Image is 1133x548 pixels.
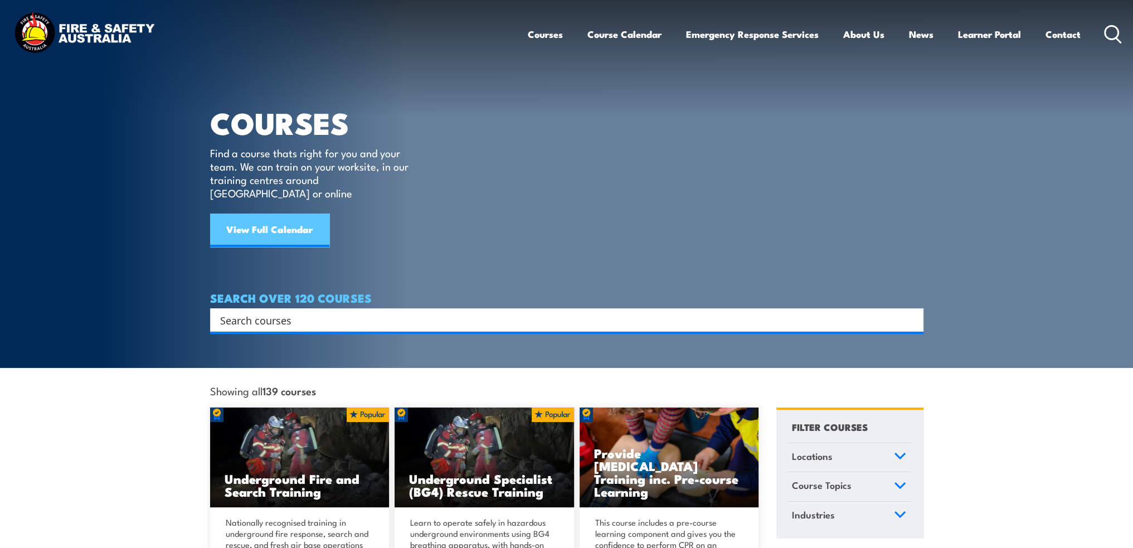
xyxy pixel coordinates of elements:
[792,419,868,434] h4: FILTER COURSES
[210,385,316,396] span: Showing all
[792,449,833,464] span: Locations
[686,20,819,49] a: Emergency Response Services
[210,408,390,508] img: Underground mine rescue
[787,502,911,531] a: Industries
[909,20,933,49] a: News
[792,507,835,522] span: Industries
[594,447,745,498] h3: Provide [MEDICAL_DATA] Training inc. Pre-course Learning
[222,312,901,328] form: Search form
[787,443,911,472] a: Locations
[395,408,574,508] a: Underground Specialist (BG4) Rescue Training
[904,312,920,328] button: Search magnifier button
[1046,20,1081,49] a: Contact
[210,109,425,135] h1: COURSES
[958,20,1021,49] a: Learner Portal
[787,472,911,501] a: Course Topics
[580,408,759,508] img: Low Voltage Rescue and Provide CPR
[843,20,884,49] a: About Us
[210,214,329,247] a: View Full Calendar
[262,383,316,398] strong: 139 courses
[210,292,923,304] h4: SEARCH OVER 120 COURSES
[580,408,759,508] a: Provide [MEDICAL_DATA] Training inc. Pre-course Learning
[225,472,375,498] h3: Underground Fire and Search Training
[587,20,662,49] a: Course Calendar
[409,472,560,498] h3: Underground Specialist (BG4) Rescue Training
[210,146,414,200] p: Find a course thats right for you and your team. We can train on your worksite, in our training c...
[792,478,852,493] span: Course Topics
[528,20,563,49] a: Courses
[210,408,390,508] a: Underground Fire and Search Training
[395,408,574,508] img: Underground mine rescue
[220,312,899,328] input: Search input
